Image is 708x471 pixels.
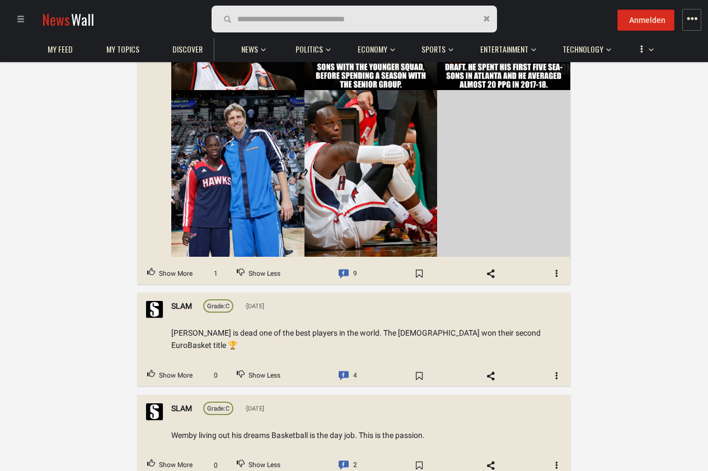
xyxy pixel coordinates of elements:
[557,34,611,60] button: Technology
[171,429,562,441] div: Wemby living out his dreams Basketball is the day job. This is the passion.
[403,367,435,385] span: Bookmark
[42,9,70,30] span: News
[248,267,280,281] span: Show Less
[207,404,229,414] div: C
[421,44,446,54] span: Sports
[416,39,451,60] a: Sports
[206,269,226,279] span: 1
[290,39,329,60] a: Politics
[207,405,226,412] span: Grade:
[203,402,233,415] a: Grade:C
[329,263,367,285] a: Comment
[236,39,264,60] a: News
[146,403,163,420] img: Profile picture of SLAM
[171,91,304,257] img: Post Image 23183835
[358,44,387,54] span: Economy
[352,34,395,60] button: Economy
[206,460,226,471] span: 0
[172,44,203,54] span: Discover
[171,300,192,313] a: SLAM
[171,402,192,415] a: SLAM
[227,263,290,285] button: Downvote
[106,44,139,54] span: My topics
[629,16,665,25] span: Anmelden
[48,44,73,54] span: My Feed
[296,44,323,54] span: Politics
[241,44,258,54] span: News
[403,265,435,283] span: Bookmark
[159,369,193,383] span: Show More
[290,34,331,60] button: Politics
[557,39,609,60] a: Technology
[236,34,269,60] button: News
[227,365,290,387] button: Downvote
[352,39,393,60] a: Economy
[42,9,94,30] a: NewsWall
[475,34,536,60] button: Entertainment
[245,302,264,312] span: [DATE]
[617,10,674,31] button: Anmelden
[203,300,233,313] a: Grade:C
[353,267,357,281] span: 9
[171,327,562,352] div: [PERSON_NAME] is dead one of the best players in the world. The [DEMOGRAPHIC_DATA] won their seco...
[416,34,453,60] button: Sports
[475,39,534,60] a: Entertainment
[71,9,94,30] span: Wall
[207,302,229,312] div: C
[159,267,193,281] span: Show More
[480,44,528,54] span: Entertainment
[206,371,226,381] span: 0
[138,263,202,285] button: Upvote
[475,367,507,385] span: Share
[475,265,507,283] span: Share
[207,303,226,310] span: Grade:
[304,91,438,257] img: Post Image 23183838
[562,44,603,54] span: Technology
[245,404,264,414] span: [DATE]
[248,369,280,383] span: Show Less
[146,302,163,318] img: Profile picture of SLAM
[353,369,357,383] span: 4
[138,365,202,387] button: Upvote
[329,365,367,387] a: Comment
